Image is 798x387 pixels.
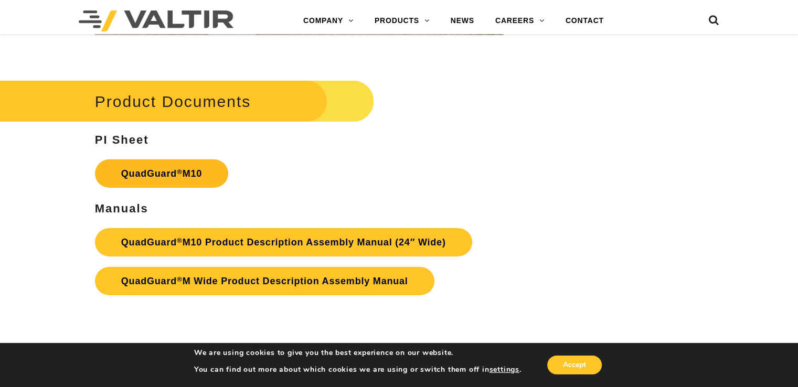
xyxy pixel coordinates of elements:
[95,267,434,295] a: QuadGuard®M Wide Product Description Assembly Manual
[95,202,148,215] strong: Manuals
[95,228,472,256] a: QuadGuard®M10 Product Description Assembly Manual (24″ Wide)
[79,10,233,31] img: Valtir
[177,275,183,283] sup: ®
[489,365,519,374] button: settings
[194,348,522,358] p: We are using cookies to give you the best experience on our website.
[293,10,364,31] a: COMPANY
[177,168,183,176] sup: ®
[177,236,183,244] sup: ®
[547,356,602,374] button: Accept
[555,10,614,31] a: CONTACT
[95,159,228,188] a: QuadGuard®M10
[364,10,440,31] a: PRODUCTS
[440,10,485,31] a: NEWS
[194,365,522,374] p: You can find out more about which cookies we are using or switch them off in .
[485,10,555,31] a: CAREERS
[95,133,149,146] strong: PI Sheet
